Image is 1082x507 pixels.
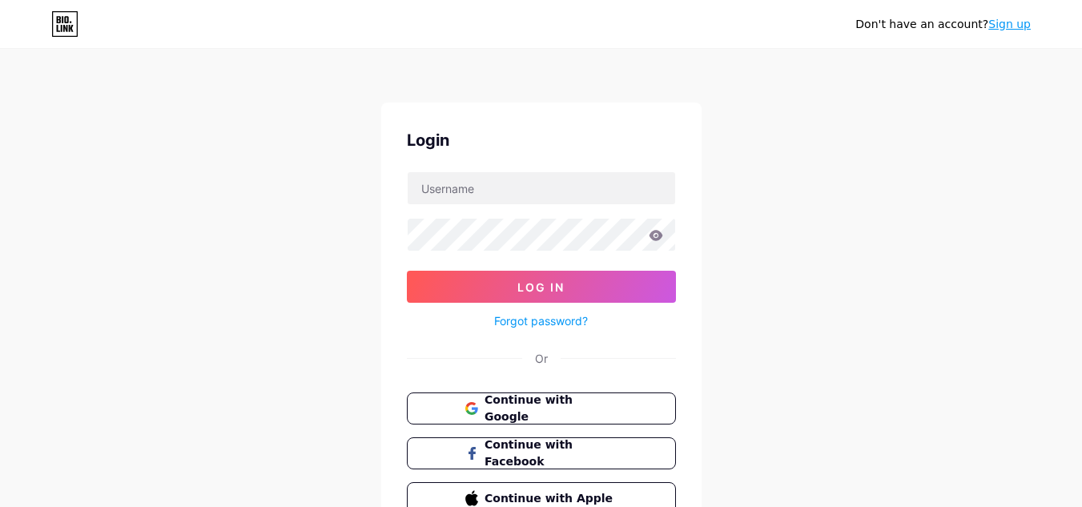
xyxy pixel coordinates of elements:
[407,392,676,425] button: Continue with Google
[535,350,548,367] div: Or
[408,172,675,204] input: Username
[855,16,1031,33] div: Don't have an account?
[407,437,676,469] button: Continue with Facebook
[485,392,617,425] span: Continue with Google
[485,490,617,507] span: Continue with Apple
[517,280,565,294] span: Log In
[407,271,676,303] button: Log In
[988,18,1031,30] a: Sign up
[494,312,588,329] a: Forgot password?
[485,437,617,470] span: Continue with Facebook
[407,128,676,152] div: Login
